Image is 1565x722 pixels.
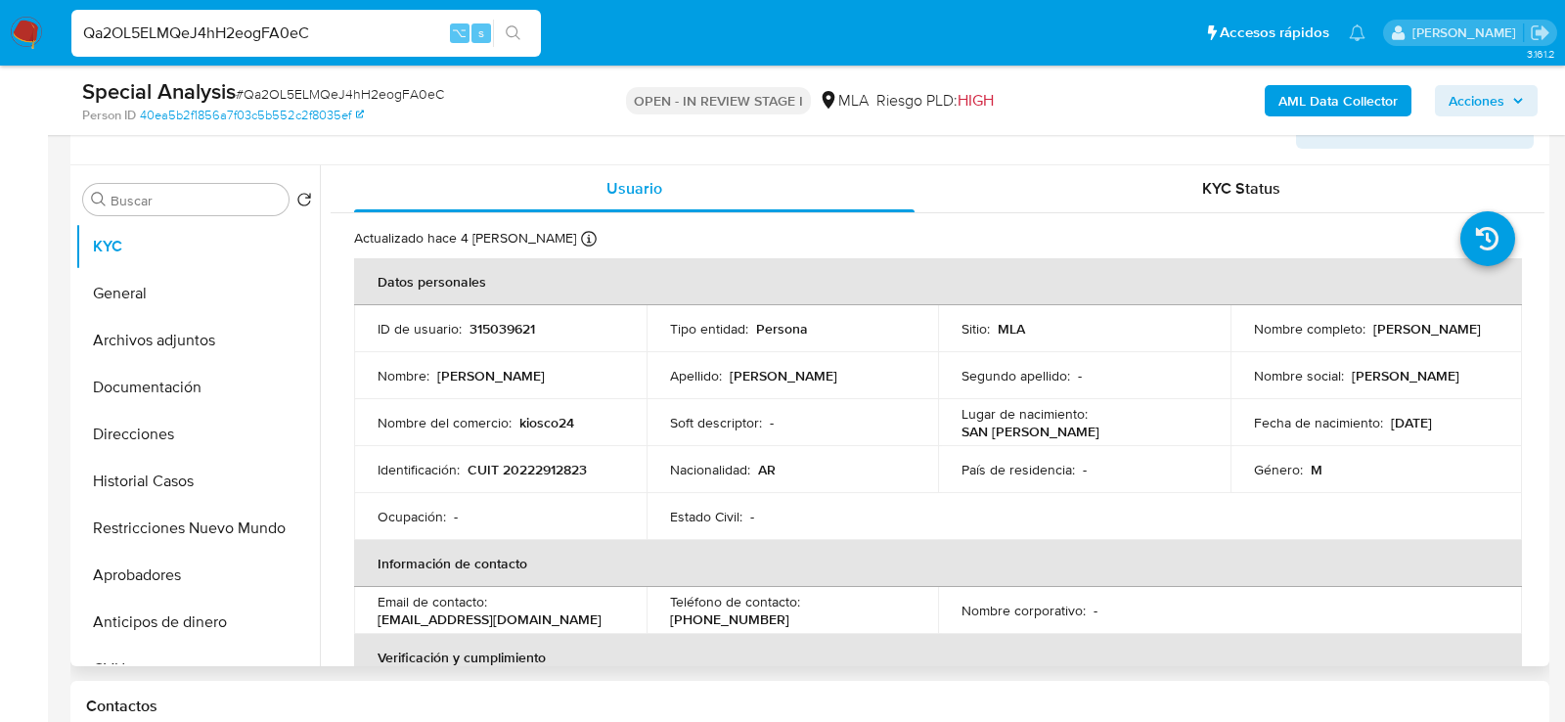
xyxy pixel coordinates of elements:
p: Email de contacto : [378,593,487,610]
b: Special Analysis [82,75,236,107]
button: Documentación [75,364,320,411]
button: search-icon [493,20,533,47]
p: Soft descriptor : [670,414,762,431]
p: Persona [756,320,808,338]
p: OPEN - IN REVIEW STAGE I [626,87,811,114]
span: KYC Status [1202,177,1280,200]
p: - [454,508,458,525]
p: MLA [998,320,1025,338]
span: Riesgo PLD: [876,90,994,112]
p: [PERSON_NAME] [437,367,545,384]
input: Buscar [111,192,281,209]
p: lourdes.morinigo@mercadolibre.com [1412,23,1523,42]
span: HIGH [958,89,994,112]
p: Sitio : [961,320,990,338]
span: 3.161.2 [1527,46,1555,62]
p: Apellido : [670,367,722,384]
p: Actualizado hace 4 [PERSON_NAME] [354,229,576,248]
span: Usuario [606,177,662,200]
p: ID de usuario : [378,320,462,338]
p: Estado Civil : [670,508,742,525]
p: kiosco24 [519,414,574,431]
p: Identificación : [378,461,460,478]
button: Volver al orden por defecto [296,192,312,213]
p: Segundo apellido : [961,367,1070,384]
p: - [1078,367,1082,384]
button: AML Data Collector [1265,85,1411,116]
p: Teléfono de contacto : [670,593,800,610]
th: Información de contacto [354,540,1522,587]
button: Aprobadores [75,552,320,599]
p: Nombre completo : [1254,320,1365,338]
h1: Contactos [86,697,1534,716]
p: [EMAIL_ADDRESS][DOMAIN_NAME] [378,610,602,628]
p: Nombre corporativo : [961,602,1086,619]
button: Historial Casos [75,458,320,505]
p: Nombre : [378,367,429,384]
p: País de residencia : [961,461,1075,478]
p: Nombre del comercio : [378,414,512,431]
p: [PERSON_NAME] [1352,367,1459,384]
p: CUIT 20222912823 [468,461,587,478]
span: Acciones [1449,85,1504,116]
p: - [1083,461,1087,478]
button: Buscar [91,192,107,207]
a: 40ea5b2f1856a7f03c5b552c2f8035ef [140,107,364,124]
p: Lugar de nacimiento : [961,405,1088,423]
p: [PERSON_NAME] [1373,320,1481,338]
button: General [75,270,320,317]
p: - [750,508,754,525]
b: Person ID [82,107,136,124]
p: Nombre social : [1254,367,1344,384]
button: CVU [75,646,320,693]
p: AR [758,461,776,478]
input: Buscar usuario o caso... [71,21,541,46]
p: Nacionalidad : [670,461,750,478]
span: ⌥ [452,23,467,42]
button: Direcciones [75,411,320,458]
p: M [1311,461,1322,478]
p: SAN [PERSON_NAME] [961,423,1099,440]
a: Salir [1530,23,1550,43]
p: Género : [1254,461,1303,478]
button: Restricciones Nuevo Mundo [75,505,320,552]
th: Verificación y cumplimiento [354,634,1522,681]
p: 315039621 [469,320,535,338]
span: s [478,23,484,42]
p: [PHONE_NUMBER] [670,610,789,628]
p: - [1094,602,1097,619]
a: Notificaciones [1349,24,1365,41]
button: Archivos adjuntos [75,317,320,364]
p: [DATE] [1391,414,1432,431]
p: [PERSON_NAME] [730,367,837,384]
p: Tipo entidad : [670,320,748,338]
span: # Qa2OL5ELMQeJ4hH2eogFA0eC [236,84,444,104]
b: AML Data Collector [1278,85,1398,116]
button: Acciones [1435,85,1538,116]
th: Datos personales [354,258,1522,305]
p: - [770,414,774,431]
span: Accesos rápidos [1220,23,1329,43]
p: Fecha de nacimiento : [1254,414,1383,431]
p: Ocupación : [378,508,446,525]
div: MLA [819,90,869,112]
button: KYC [75,223,320,270]
button: Anticipos de dinero [75,599,320,646]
